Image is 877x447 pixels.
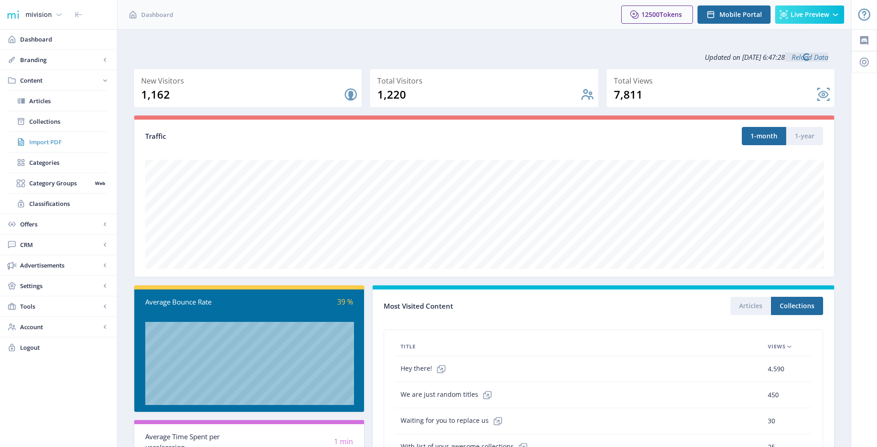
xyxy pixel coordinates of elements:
button: Collections [771,297,823,315]
button: 12500Tokens [621,5,693,24]
img: 1f20cf2a-1a19-485c-ac21-848c7d04f45b.png [5,7,20,22]
span: Articles [29,96,108,105]
span: Live Preview [791,11,829,18]
span: CRM [20,240,100,249]
span: Mobile Portal [719,11,762,18]
span: Tools [20,302,100,311]
a: Reload Data [785,53,828,62]
span: 450 [768,389,779,400]
div: mivision [26,5,52,25]
span: Account [20,322,100,331]
a: Category GroupsWeb [9,173,108,193]
span: Dashboard [20,35,110,44]
button: Mobile Portal [697,5,771,24]
span: Category Groups [29,179,92,188]
span: Views [768,341,786,352]
span: Hey there! [401,360,450,378]
div: Updated on [DATE] 6:47:28 [133,46,835,68]
div: 1 min [249,436,354,447]
span: Settings [20,281,100,290]
div: New Visitors [141,74,358,87]
span: Tokens [660,10,682,19]
span: Collections [29,117,108,126]
span: Advertisements [20,261,100,270]
span: Content [20,76,100,85]
span: Logout [20,343,110,352]
button: Live Preview [775,5,844,24]
span: Dashboard [141,10,173,19]
div: 1,162 [141,87,343,102]
a: Import PDF [9,132,108,152]
a: Articles [9,91,108,111]
span: 4,590 [768,363,784,374]
span: 30 [768,415,775,426]
button: 1-year [786,127,823,145]
a: Collections [9,111,108,131]
div: 7,811 [614,87,816,102]
div: Total Visitors [377,74,594,87]
nb-badge: Web [92,179,108,188]
button: Articles [730,297,771,315]
span: We are just random titles [401,386,497,404]
a: Categories [9,153,108,173]
span: Title [401,341,416,352]
div: Most Visited Content [384,299,603,313]
span: Import PDF [29,137,108,147]
div: Total Views [614,74,831,87]
span: Branding [20,55,100,64]
div: Average Bounce Rate [145,297,249,307]
span: 39 % [337,297,353,307]
span: Classifications [29,199,108,208]
span: Categories [29,158,108,167]
button: 1-month [742,127,786,145]
a: Classifications [9,194,108,214]
div: 1,220 [377,87,580,102]
span: Waiting for you to replace us [401,412,507,430]
div: Traffic [145,131,484,142]
span: Offers [20,220,100,229]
